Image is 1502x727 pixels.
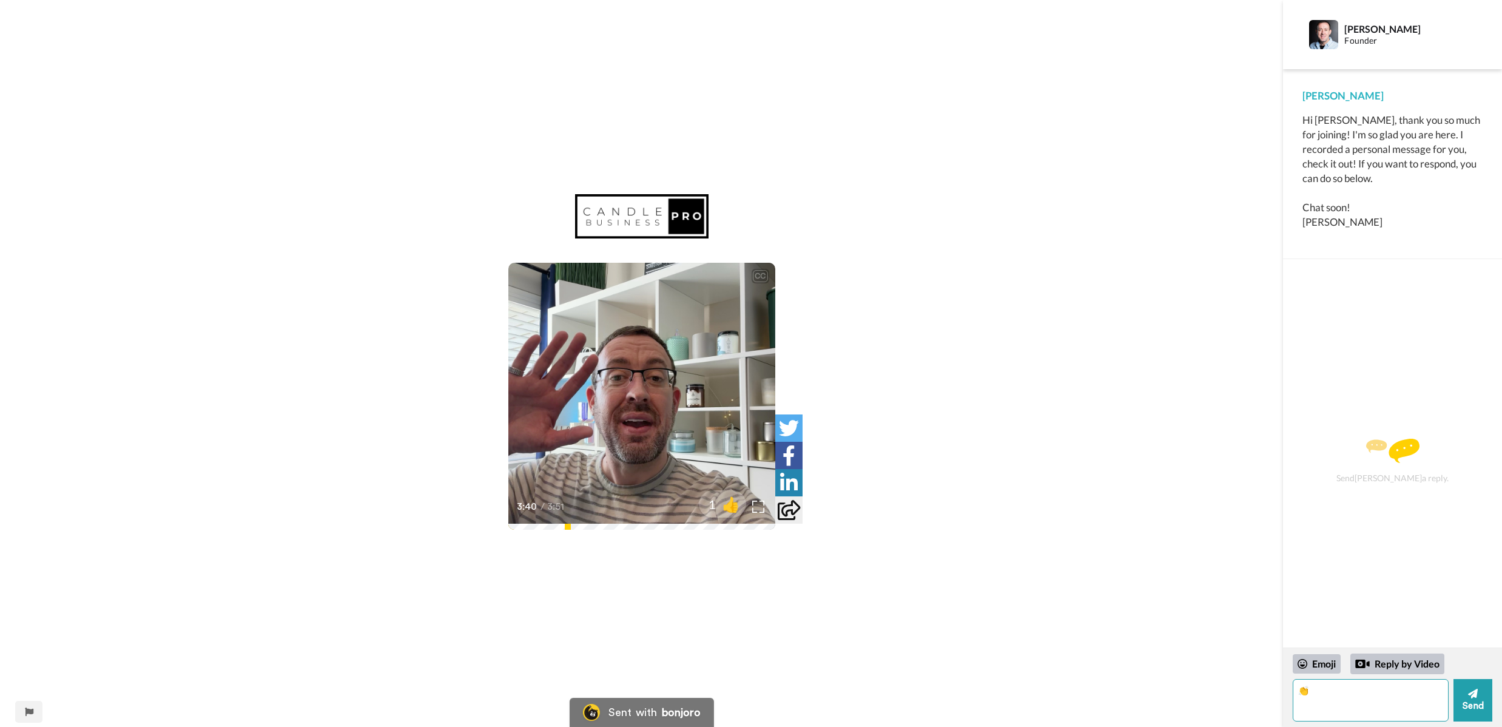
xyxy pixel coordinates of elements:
[608,707,657,718] div: Sent with
[575,194,709,238] img: 9aefe4cc-4b29-4801-a19d-251c59b91866
[699,496,716,513] span: 1
[1302,113,1483,229] div: Hi [PERSON_NAME], thank you so much for joining! I'm so glad you are here. I recorded a personal ...
[541,499,545,514] span: /
[547,499,568,514] span: 3:51
[1366,439,1419,463] img: message.svg
[517,499,538,514] span: 3:40
[753,270,768,282] div: CC
[1344,23,1469,35] div: [PERSON_NAME]
[662,707,701,718] div: bonjoro
[1293,679,1449,722] textarea: 👏
[1309,20,1338,49] img: Profile Image
[699,490,746,518] button: 1👍
[1299,280,1486,641] div: Send [PERSON_NAME] a reply.
[716,495,746,514] span: 👍
[1293,654,1341,674] div: Emoji
[1350,654,1444,674] div: Reply by Video
[570,698,714,727] a: Bonjoro LogoSent withbonjoro
[1302,89,1483,103] div: [PERSON_NAME]
[1355,657,1370,671] div: Reply by Video
[1344,36,1469,46] div: Founder
[583,704,600,721] img: Bonjoro Logo
[1453,679,1492,722] button: Send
